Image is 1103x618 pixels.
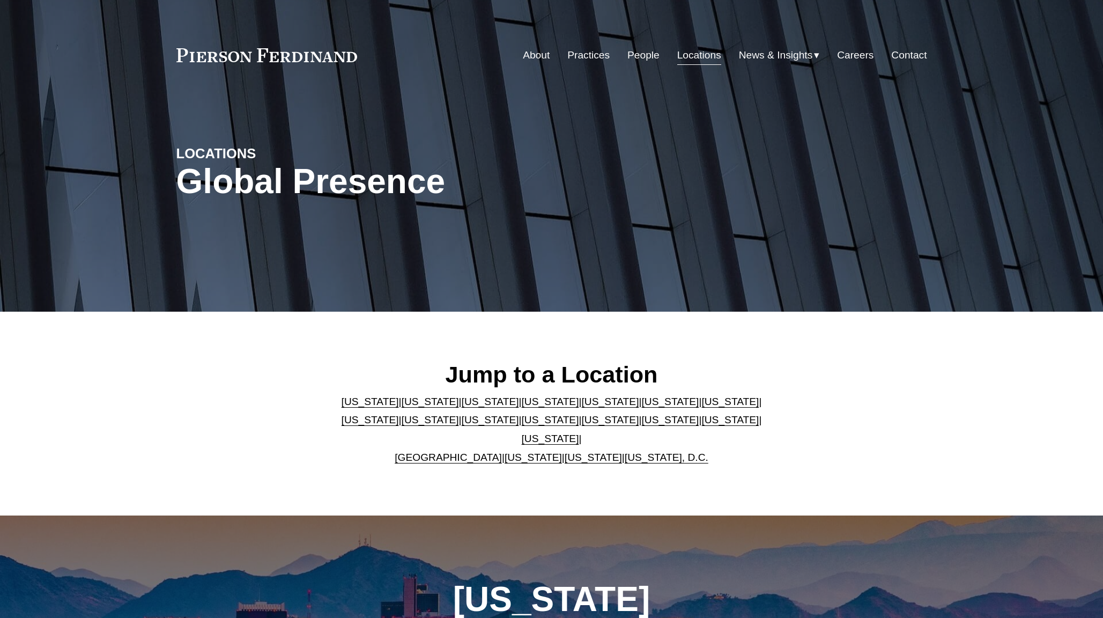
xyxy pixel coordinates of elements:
[522,414,579,425] a: [US_STATE]
[505,452,562,463] a: [US_STATE]
[627,45,660,65] a: People
[701,396,759,407] a: [US_STATE]
[677,45,721,65] a: Locations
[342,396,399,407] a: [US_STATE]
[522,396,579,407] a: [US_STATE]
[641,396,699,407] a: [US_STATE]
[402,396,459,407] a: [US_STATE]
[701,414,759,425] a: [US_STATE]
[567,45,610,65] a: Practices
[332,360,771,388] h2: Jump to a Location
[395,452,502,463] a: [GEOGRAPHIC_DATA]
[462,414,519,425] a: [US_STATE]
[625,452,708,463] a: [US_STATE], D.C.
[581,396,639,407] a: [US_STATE]
[565,452,622,463] a: [US_STATE]
[462,396,519,407] a: [US_STATE]
[522,433,579,444] a: [US_STATE]
[739,45,820,65] a: folder dropdown
[581,414,639,425] a: [US_STATE]
[176,162,677,201] h1: Global Presence
[837,45,873,65] a: Careers
[332,393,771,467] p: | | | | | | | | | | | | | | | | | |
[739,46,813,65] span: News & Insights
[641,414,699,425] a: [US_STATE]
[402,414,459,425] a: [US_STATE]
[176,145,364,162] h4: LOCATIONS
[523,45,550,65] a: About
[342,414,399,425] a: [US_STATE]
[891,45,927,65] a: Contact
